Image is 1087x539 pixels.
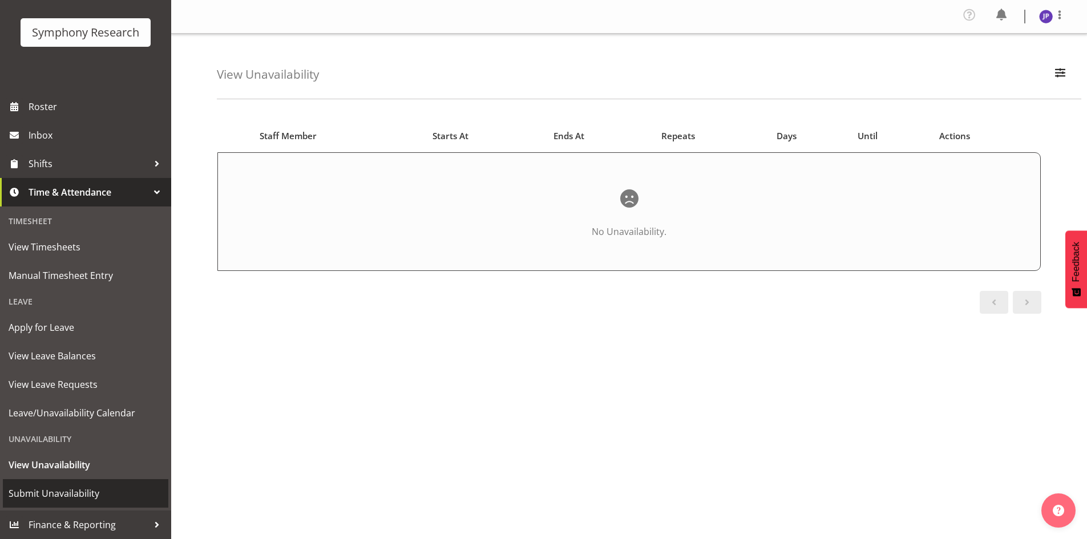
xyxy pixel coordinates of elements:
[9,267,163,284] span: Manual Timesheet Entry
[3,479,168,508] a: Submit Unavailability
[3,233,168,261] a: View Timesheets
[9,238,163,256] span: View Timesheets
[9,319,163,336] span: Apply for Leave
[9,456,163,473] span: View Unavailability
[29,127,165,144] span: Inbox
[32,24,139,41] div: Symphony Research
[777,129,845,143] div: Days
[3,290,168,313] div: Leave
[3,342,168,370] a: View Leave Balances
[29,516,148,533] span: Finance & Reporting
[1039,10,1053,23] img: judith-partridge11888.jpg
[3,261,168,290] a: Manual Timesheet Entry
[1053,505,1064,516] img: help-xxl-2.png
[433,129,540,143] div: Starts At
[3,399,168,427] a: Leave/Unavailability Calendar
[252,225,1006,238] p: No Unavailability.
[1048,62,1072,87] button: Filter Employees
[260,129,419,143] div: Staff Member
[9,376,163,393] span: View Leave Requests
[29,184,148,201] span: Time & Attendance
[1071,242,1081,282] span: Feedback
[3,209,168,233] div: Timesheet
[1065,230,1087,308] button: Feedback - Show survey
[553,129,649,143] div: Ends At
[217,68,319,81] h4: View Unavailability
[858,129,926,143] div: Until
[939,129,1035,143] div: Actions
[9,347,163,364] span: View Leave Balances
[3,313,168,342] a: Apply for Leave
[9,485,163,502] span: Submit Unavailability
[3,427,168,451] div: Unavailability
[3,451,168,479] a: View Unavailability
[29,98,165,115] span: Roster
[29,155,148,172] span: Shifts
[3,370,168,399] a: View Leave Requests
[9,404,163,422] span: Leave/Unavailability Calendar
[661,129,763,143] div: Repeats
